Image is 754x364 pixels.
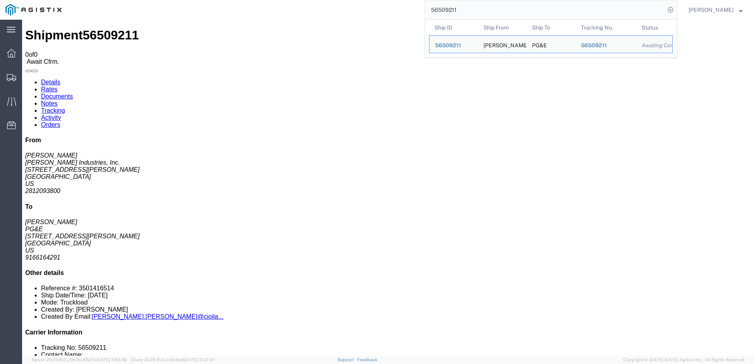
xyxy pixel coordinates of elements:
th: Ship To [526,20,575,35]
table: Search Results [429,20,677,57]
span: Justin Chao [689,6,733,14]
img: logo [6,4,62,16]
th: Tracking Nu. [575,20,636,35]
a: Feedback [357,357,377,362]
iframe: FS Legacy Container [22,20,754,356]
input: Search for shipment number, reference number [425,0,665,19]
div: 56509211 [435,41,472,50]
span: Copyright © [DATE]-[DATE] Agistix Inc., All Rights Reserved [623,357,745,363]
span: 56509211 [581,42,607,48]
th: Ship From [478,20,527,35]
th: Status [636,20,673,35]
span: 56509211 [435,42,461,48]
th: Ship ID [429,20,478,35]
div: Charbonneau Industries, Inc. [483,36,521,53]
a: Support [338,357,357,362]
span: Client: 2025.16.0-b4dc8a9 [131,357,215,362]
div: PG&E [532,36,547,53]
div: 56509211 [581,41,631,50]
span: Server: 2025.16.0-21b0bc45e7b [32,357,127,362]
span: [DATE] 11:54:36 [96,357,127,362]
div: Awaiting Confirmation [642,41,667,50]
span: [DATE] 11:37:47 [184,357,215,362]
button: [PERSON_NAME] [688,5,743,15]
